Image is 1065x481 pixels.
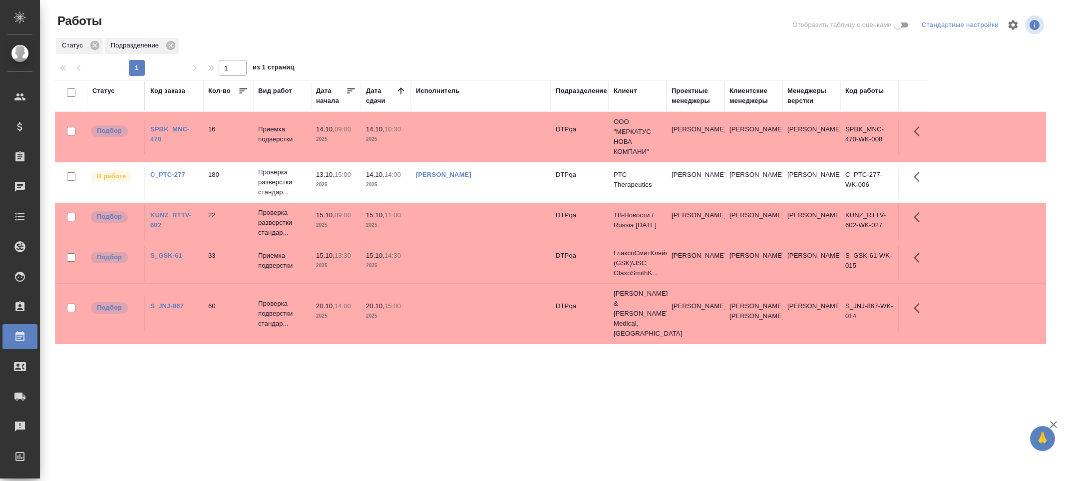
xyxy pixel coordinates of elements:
div: Подразделение [556,86,607,96]
p: 09:00 [335,211,351,219]
span: Настроить таблицу [1001,13,1025,37]
div: Можно подбирать исполнителей [90,251,139,264]
td: S_GSK-61-WK-015 [840,246,898,281]
p: Приемка подверстки [258,124,306,144]
td: [PERSON_NAME] [667,246,724,281]
button: Здесь прячутся важные кнопки [908,296,932,320]
p: Проверка подверстки стандар... [258,299,306,329]
td: DTPqa [551,296,609,331]
p: 14:00 [335,302,351,310]
p: [PERSON_NAME] [787,210,835,220]
p: 13:30 [335,252,351,259]
p: Подбор [97,212,122,222]
p: 2025 [316,311,356,321]
td: DTPqa [551,119,609,154]
p: 11:00 [384,211,401,219]
a: S_GSK-61 [150,252,182,259]
p: 14.10, [366,171,384,178]
p: 15.10, [316,211,335,219]
td: 16 [203,119,253,154]
div: Дата сдачи [366,86,396,106]
td: [PERSON_NAME] [667,165,724,200]
td: DTPqa [551,246,609,281]
div: Можно подбирать исполнителей [90,210,139,224]
button: Здесь прячутся важные кнопки [908,205,932,229]
p: В работе [97,171,126,181]
p: 14:30 [384,252,401,259]
div: Дата начала [316,86,346,106]
span: 🙏 [1034,428,1051,449]
p: Проверка разверстки стандар... [258,208,306,238]
td: [PERSON_NAME] [667,119,724,154]
p: [PERSON_NAME] [787,170,835,180]
p: [PERSON_NAME] [787,251,835,261]
p: Статус [62,40,86,50]
div: Исполнитель [416,86,460,96]
p: Подбор [97,303,122,313]
p: 14:00 [384,171,401,178]
td: 33 [203,246,253,281]
td: 180 [203,165,253,200]
p: 13.10, [316,171,335,178]
p: 14.10, [316,125,335,133]
button: Здесь прячутся важные кнопки [908,246,932,270]
p: 15.10, [316,252,335,259]
td: [PERSON_NAME] [667,296,724,331]
td: [PERSON_NAME] [724,165,782,200]
div: split button [919,17,1001,33]
div: Статус [56,38,103,54]
p: 2025 [366,180,406,190]
div: Можно подбирать исполнителей [90,301,139,315]
button: Здесь прячутся важные кнопки [908,165,932,189]
p: ГлаксоСмитКляйн (GSK)\JSC GlaxoSmithK... [614,248,662,278]
p: [PERSON_NAME] [787,124,835,134]
a: [PERSON_NAME] [416,171,471,178]
p: PTC Therapeutics [614,170,662,190]
p: 2025 [316,261,356,271]
p: Подбор [97,252,122,262]
td: [PERSON_NAME] [724,119,782,154]
p: 2025 [366,311,406,321]
td: DTPqa [551,165,609,200]
td: [PERSON_NAME], [PERSON_NAME] [724,296,782,331]
p: 2025 [366,134,406,144]
button: Здесь прячутся важные кнопки [908,119,932,143]
p: 14.10, [366,125,384,133]
a: C_PTC-277 [150,171,185,178]
td: SPBK_MNC-470-WK-008 [840,119,898,154]
p: ООО "МЕРКАТУС НОВА КОМПАНИ" [614,117,662,157]
div: Клиент [614,86,637,96]
p: 10:30 [384,125,401,133]
a: S_JNJ-867 [150,302,184,310]
div: Проектные менеджеры [672,86,719,106]
p: Приемка подверстки [258,251,306,271]
td: DTPqa [551,205,609,240]
div: Статус [92,86,115,96]
td: C_PTC-277-WK-006 [840,165,898,200]
span: Отобразить таблицу с оценками [792,20,892,30]
td: [PERSON_NAME] [667,205,724,240]
span: Работы [55,13,102,29]
div: Код заказа [150,86,185,96]
p: [PERSON_NAME] & [PERSON_NAME] Medical, [GEOGRAPHIC_DATA] [614,289,662,339]
span: Посмотреть информацию [1025,15,1046,34]
span: из 1 страниц [253,61,295,76]
p: ТВ-Новости / Russia [DATE] [614,210,662,230]
p: 20.10, [366,302,384,310]
div: Менеджеры верстки [787,86,835,106]
div: Исполнитель выполняет работу [90,170,139,183]
td: S_JNJ-867-WK-014 [840,296,898,331]
p: 09:00 [335,125,351,133]
p: [PERSON_NAME] [787,301,835,311]
div: Код работы [845,86,884,96]
div: Можно подбирать исполнителей [90,124,139,138]
div: Подразделение [105,38,179,54]
p: 15.10, [366,211,384,219]
p: 2025 [366,261,406,271]
p: Подбор [97,126,122,136]
p: 2025 [366,220,406,230]
td: KUNZ_RTTV-602-WK-027 [840,205,898,240]
button: 🙏 [1030,426,1055,451]
div: Вид работ [258,86,292,96]
p: 2025 [316,180,356,190]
